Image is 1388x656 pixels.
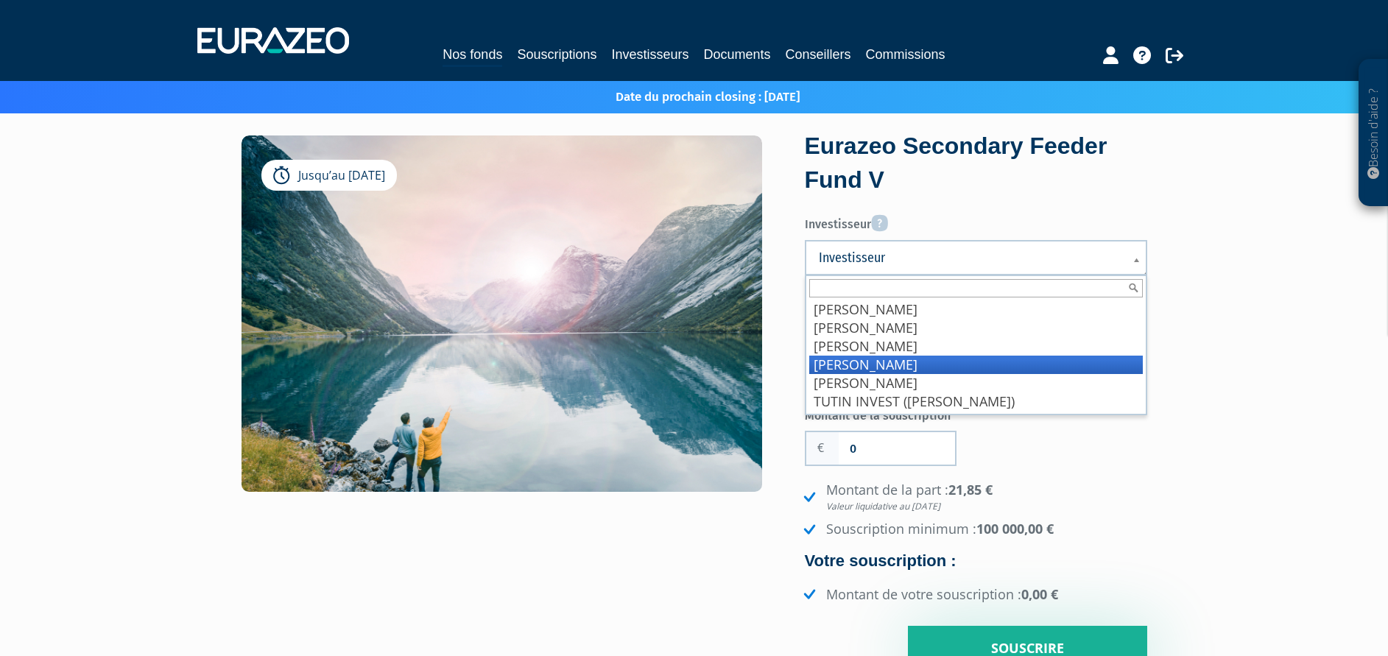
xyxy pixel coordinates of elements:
[809,300,1143,319] li: [PERSON_NAME]
[805,130,1147,197] div: Eurazeo Secondary Feeder Fund V
[809,374,1143,392] li: [PERSON_NAME]
[826,481,1147,512] strong: 21,85 €
[809,337,1143,356] li: [PERSON_NAME]
[1365,67,1382,200] p: Besoin d'aide ?
[976,520,1054,537] strong: 100 000,00 €
[809,319,1143,337] li: [PERSON_NAME]
[261,160,397,191] div: Jusqu’au [DATE]
[517,44,596,65] a: Souscriptions
[786,44,851,65] a: Conseillers
[805,552,1147,570] h4: Votre souscription :
[800,585,1147,604] li: Montant de votre souscription :
[805,209,1147,233] label: Investisseur
[819,249,1114,267] span: Investisseur
[839,432,955,465] input: Montant de la souscription souhaité
[866,44,945,65] a: Commissions
[242,135,762,552] img: Eurazeo Secondary Feeder Fund V
[573,88,800,106] p: Date du prochain closing : [DATE]
[197,27,349,54] img: 1732889491-logotype_eurazeo_blanc_rvb.png
[800,520,1147,539] li: Souscription minimum :
[704,44,771,65] a: Documents
[809,356,1143,374] li: [PERSON_NAME]
[1021,585,1058,603] strong: 0,00 €
[809,392,1143,411] li: TUTIN INVEST ([PERSON_NAME])
[611,44,688,65] a: Investisseurs
[826,500,1147,512] em: Valeur liquidative au [DATE]
[443,44,502,67] a: Nos fonds
[800,481,1147,512] li: Montant de la part :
